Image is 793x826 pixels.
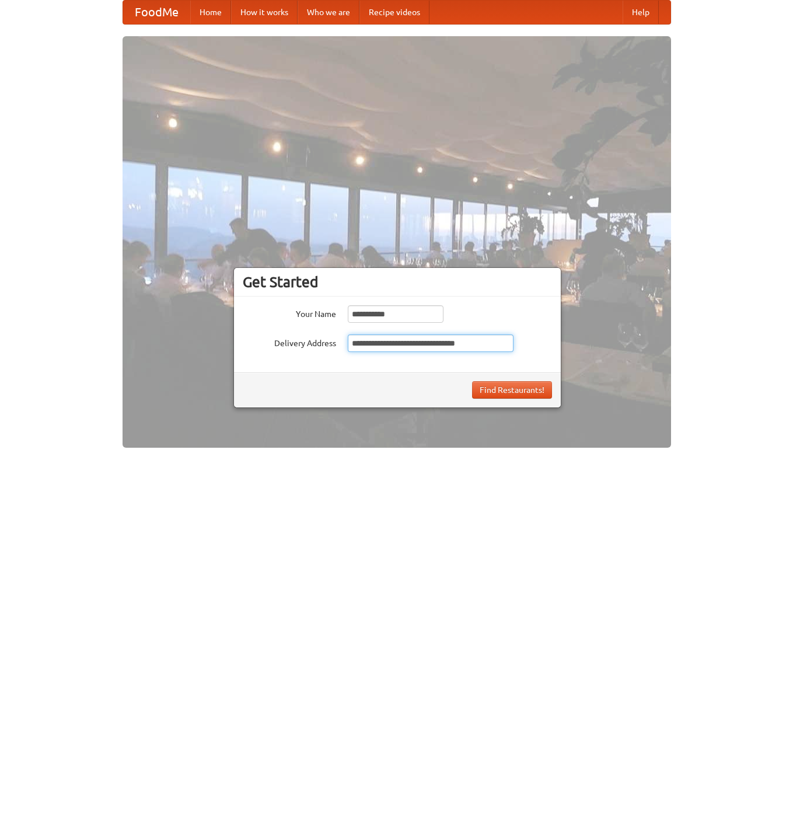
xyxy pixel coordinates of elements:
label: Your Name [243,305,336,320]
button: Find Restaurants! [472,381,552,399]
h3: Get Started [243,273,552,291]
a: How it works [231,1,298,24]
a: Recipe videos [359,1,429,24]
a: Who we are [298,1,359,24]
label: Delivery Address [243,334,336,349]
a: Home [190,1,231,24]
a: Help [623,1,659,24]
a: FoodMe [123,1,190,24]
